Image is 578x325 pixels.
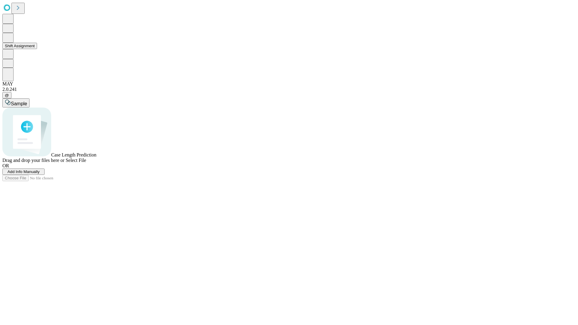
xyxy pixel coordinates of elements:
[2,87,576,92] div: 2.0.241
[5,93,9,97] span: @
[51,152,96,157] span: Case Length Prediction
[66,158,86,163] span: Select File
[2,81,576,87] div: MAY
[2,92,11,98] button: @
[2,163,9,168] span: OR
[11,101,27,106] span: Sample
[2,158,64,163] span: Drag and drop your files here or
[2,43,37,49] button: Shift Assignment
[8,169,40,174] span: Add Info Manually
[2,98,30,107] button: Sample
[2,169,45,175] button: Add Info Manually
